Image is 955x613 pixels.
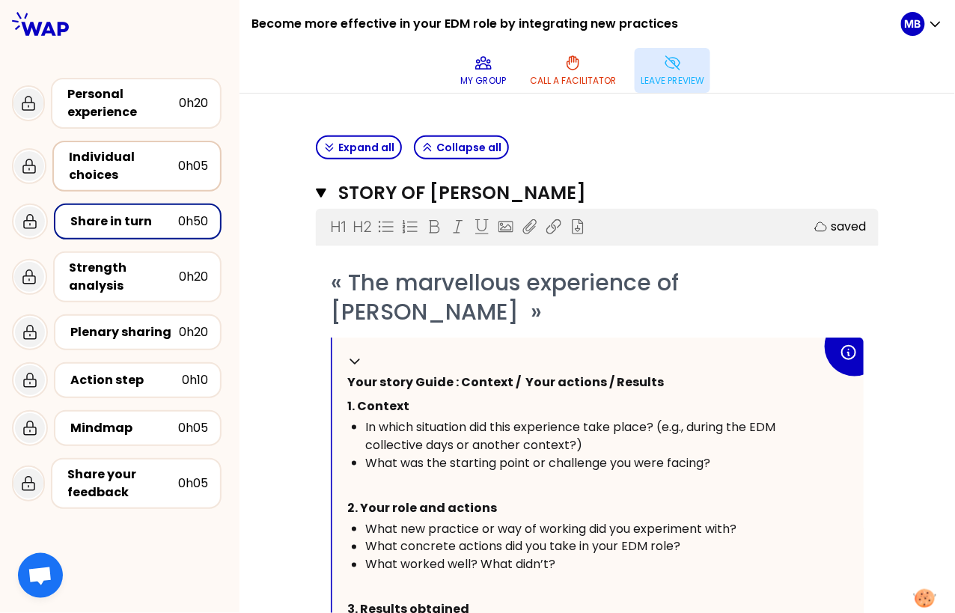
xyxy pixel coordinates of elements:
p: H2 [353,216,372,237]
span: What was the starting point or challenge you were facing? [365,454,710,472]
span: Your story Guide : Context / Your actions / Results [347,373,664,391]
div: Individual choices [69,148,178,184]
button: My group [454,48,512,93]
p: Leave preview [641,75,704,87]
p: H1 [331,216,347,237]
p: My group [460,75,506,87]
div: 0h20 [179,94,208,112]
button: Story of [PERSON_NAME] [316,181,879,205]
div: 0h05 [178,419,208,437]
div: Personal experience [67,85,179,121]
div: Share your feedback [67,466,178,501]
p: Call a facilitator [530,75,617,87]
button: MB [901,12,943,36]
div: 0h20 [179,268,208,286]
div: Plenary sharing [70,323,179,341]
span: What new practice or way of working did you experiment with? [365,520,736,537]
span: What worked well? What didn’t? [365,556,555,573]
div: 0h50 [178,213,208,231]
span: « The marvellous experience of [PERSON_NAME] » [331,266,685,328]
div: 0h05 [178,157,208,175]
button: Expand all [316,135,402,159]
h3: Story of [PERSON_NAME] [338,181,827,205]
span: In which situation did this experience take place? (e.g., during the EDM collective days or anoth... [365,418,778,454]
span: 1. Context [347,397,409,415]
div: Mindmap [70,419,178,437]
div: Share in turn [70,213,178,231]
button: Leave preview [635,48,710,93]
span: 2. Your role and actions [347,499,497,516]
div: 0h20 [179,323,208,341]
span: What concrete actions did you take in your EDM role? [365,538,680,555]
button: Collapse all [414,135,509,159]
a: Ouvrir le chat [18,553,63,598]
div: 0h05 [178,475,208,492]
button: Call a facilitator [524,48,623,93]
div: Action step [70,371,182,389]
p: saved [832,218,867,236]
div: Strength analysis [70,259,179,295]
p: MB [905,16,921,31]
div: 0h10 [182,371,208,389]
